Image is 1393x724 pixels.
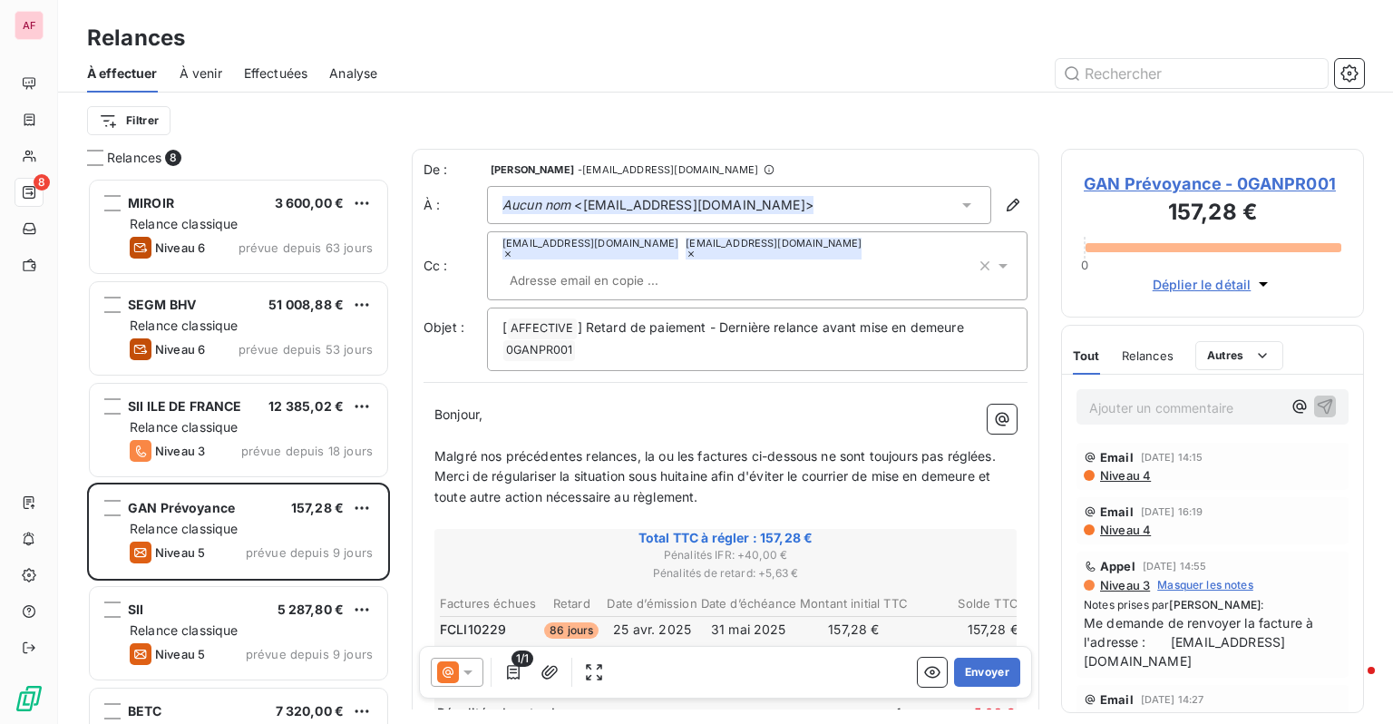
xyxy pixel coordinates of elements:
span: 1/1 [511,651,533,667]
span: Pénalités [437,645,796,660]
span: Effectuées [244,64,308,83]
span: Relances [107,149,161,167]
span: [PERSON_NAME] [491,164,574,175]
span: Niveau 4 [1098,468,1151,483]
span: Notes prises par : [1084,597,1341,613]
button: Déplier le détail [1147,274,1279,295]
button: Autres [1195,341,1283,370]
span: BETC [128,703,162,719]
input: Rechercher [1056,59,1328,88]
span: Pénalités IFR : + 40,00 € [437,547,1014,563]
span: AFFECTIVE [508,318,576,339]
span: Me demande de renvoyer la facture à l'adresse : [EMAIL_ADDRESS][DOMAIN_NAME] [1084,613,1341,670]
span: Niveau 3 [1098,578,1150,592]
span: prévue depuis 18 jours [241,444,373,458]
div: grid [87,178,390,724]
span: SEGM BHV [128,297,196,312]
span: Relances [1122,348,1174,363]
span: Appel [1100,559,1135,573]
span: Niveau 6 [155,240,205,255]
label: Cc : [424,257,487,275]
td: 25 avr. 2025 [606,620,697,640]
input: Adresse email en copie ... [502,267,712,294]
span: [DATE] 16:19 [1141,506,1203,517]
span: SII ILE DE FRANCE [128,398,242,414]
td: 157,28 € [911,620,1019,640]
span: Masquer les notes [1157,577,1253,593]
span: Email [1100,692,1134,707]
span: À effectuer [87,64,158,83]
td: 157,28 € [799,620,909,640]
span: prévue depuis 9 jours [246,545,373,560]
span: 5 287,80 € [278,602,345,617]
span: 3 600,00 € [275,195,345,210]
span: Total TTC à régler : 157,28 € [437,529,1014,547]
span: 157,28 € [291,500,344,515]
span: Email [1100,504,1134,519]
span: SII [128,602,143,617]
span: Malgré nos précédentes relances, la ou les factures ci-dessous ne sont toujours pas réglées. [434,448,996,464]
span: Tout [1073,348,1100,363]
div: AF [15,11,44,40]
span: 8 [165,150,181,166]
th: Date d’émission [606,594,697,613]
span: [DATE] 14:15 [1141,452,1203,463]
span: [DATE] 14:55 [1143,561,1207,572]
span: prévue depuis 63 jours [239,240,373,255]
span: Total [905,645,1014,660]
span: Bonjour, [434,406,482,422]
span: Analyse [329,64,377,83]
span: Déplier le détail [1153,275,1252,294]
div: <[EMAIL_ADDRESS][DOMAIN_NAME]> [502,196,813,214]
span: GAN Prévoyance [128,500,235,515]
em: Aucun nom [502,196,570,214]
span: De : [424,161,487,179]
span: 0 [1081,258,1088,272]
iframe: Intercom live chat [1331,662,1375,706]
span: [ [502,319,507,335]
span: 12 385,02 € [268,398,344,414]
span: 0GANPR001 [503,340,575,361]
th: Date d’échéance [700,594,797,613]
span: 7 320,00 € [276,703,345,719]
span: Niveau 3 [155,444,205,458]
th: Montant initial TTC [799,594,909,613]
span: Niveau 4 [1098,523,1151,537]
span: Niveau 5 [155,545,205,560]
span: [DATE] 14:27 [1141,694,1204,705]
th: Solde TTC [911,594,1019,613]
span: Relance classique [130,216,239,231]
td: 31 mai 2025 [700,620,797,640]
span: Pénalités de retard : + 5,63 € [437,565,1014,582]
a: 8 [15,178,43,207]
span: 8 [34,174,50,191]
span: FCLI10229 [440,621,506,639]
span: [PERSON_NAME] [1169,598,1261,611]
span: prévue depuis 53 jours [239,342,373,357]
span: ] Retard de paiement - Dernière relance avant mise en demeure [578,319,964,335]
th: Retard [539,594,604,613]
span: MIROIR [128,195,174,210]
span: GAN Prévoyance - 0GANPR001 [1084,171,1341,196]
span: Objet : [424,319,464,335]
span: 51 008,88 € [268,297,344,312]
span: Relance classique [130,318,239,333]
label: À : [424,196,487,214]
h3: 157,28 € [1084,196,1341,232]
th: Factures échues [439,594,537,613]
span: [EMAIL_ADDRESS][DOMAIN_NAME] [686,238,862,249]
span: prévue depuis 9 jours [246,647,373,661]
span: Merci de régulariser la situation sous huitaine afin d'éviter le courrier de mise en demeure et t... [434,468,994,504]
span: [EMAIL_ADDRESS][DOMAIN_NAME] [502,238,678,249]
button: Envoyer [954,658,1020,687]
span: 86 jours [544,622,599,639]
span: - [EMAIL_ADDRESS][DOMAIN_NAME] [578,164,758,175]
span: À venir [180,64,222,83]
span: Relance classique [130,622,239,638]
span: Nbr de factures [796,645,905,660]
span: Relance classique [130,521,239,536]
span: Niveau 6 [155,342,205,357]
button: Filtrer [87,106,170,135]
h3: Relances [87,22,185,54]
span: Email [1100,450,1134,465]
